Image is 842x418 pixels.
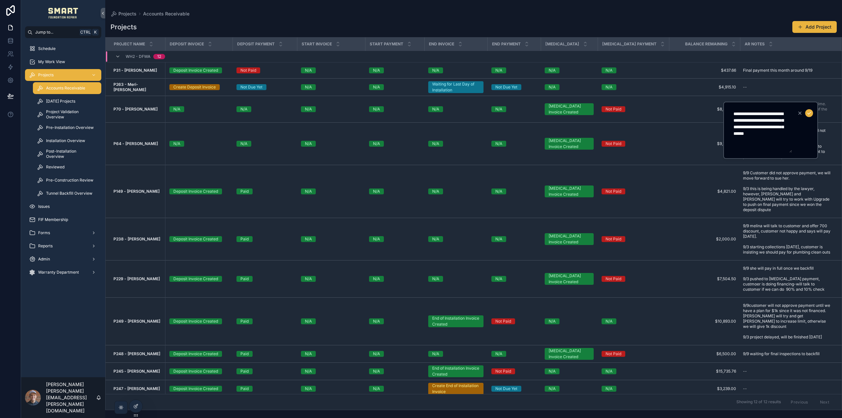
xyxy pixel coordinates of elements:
div: Not Paid [606,236,621,242]
strong: P263 - Meri-[PERSON_NAME] [113,82,146,92]
div: Not Due Yet [240,84,262,90]
a: Paid [236,188,293,194]
a: [MEDICAL_DATA] Invoice Created [545,185,594,197]
div: [MEDICAL_DATA] Invoice Created [549,185,590,197]
a: $6,500.00 [673,351,736,357]
div: Not Paid [606,276,621,282]
div: Deposit Invoice Created [173,188,218,194]
span: 9/9customer will not approve payment until we have a plan for $1k since it was not financed. [PER... [743,303,830,340]
span: Start Invoice [302,41,332,47]
div: Deposit Invoice Created [173,236,218,242]
a: Not Paid [602,351,665,357]
div: N/A [305,188,312,194]
div: N/A [432,236,439,242]
div: N/A [373,106,380,112]
a: N/A [602,84,665,90]
span: 9/9 she will pay in full once we backfill 9/3 pushed to [MEDICAL_DATA] payment, custmoer is doing... [743,266,830,292]
a: N/A [602,368,665,374]
span: Projects [118,11,136,17]
span: FIF Membership [38,217,68,222]
div: N/A [432,67,439,73]
strong: P249 - [PERSON_NAME] [113,319,160,324]
div: N/A [373,386,380,392]
span: WH2 - DFWA [126,54,151,59]
a: $2,000.00 [673,236,736,242]
a: Reports [25,240,101,252]
a: Deposit Invoice Created [169,276,229,282]
a: P31 - [PERSON_NAME] [113,68,161,73]
a: N/A [602,318,665,324]
a: Not Paid [602,141,665,147]
a: N/A [428,106,483,112]
a: 9/9 melina will talk to customer and offer 700 discount, customer not happy and says will pay [DA... [740,221,833,258]
span: $437.66 [673,68,736,73]
a: P149 - [PERSON_NAME] [113,189,161,194]
a: Paid [236,236,293,242]
a: P247 - [PERSON_NAME] [113,386,161,391]
a: $9,755.00 [673,141,736,146]
div: -- [743,369,747,374]
a: 9/9 she will pay in full once we backfill 9/3 pushed to [MEDICAL_DATA] payment, custmoer is doing... [740,263,833,295]
a: Projects [25,69,101,81]
span: K [93,30,98,35]
div: N/A [495,276,502,282]
a: N/A [491,351,537,357]
a: Paid [236,386,293,392]
span: [MEDICAL_DATA] Payment [602,41,656,47]
a: Admin [25,253,101,265]
span: Pre-Installation Overview [46,125,94,130]
a: End of Installation Invoice Created [428,315,483,327]
div: Deposit Invoice Created [173,368,218,374]
div: [MEDICAL_DATA] Invoice Created [549,138,590,150]
div: Deposit Invoice Created [173,318,218,324]
span: Projects [38,72,54,78]
span: Start Payment [370,41,403,47]
div: -- [743,386,747,391]
span: Jump to... [35,30,77,35]
a: 9/9 waiting for final inspections to backfill [740,349,833,359]
span: 9/9 waiting for final inspections to backfill [743,351,820,357]
a: Project Validation Overview [33,109,101,120]
div: [MEDICAL_DATA] Invoice Created [549,273,590,285]
div: N/A [305,141,312,147]
a: Pre-Installation Overview [33,122,101,134]
div: Not Due Yet [495,386,517,392]
a: Tunnel Backfill Overview [33,187,101,199]
a: N/A [545,386,594,392]
a: N/A [428,236,483,242]
a: N/A [369,368,420,374]
a: Schedule [25,43,101,55]
a: N/A [301,84,361,90]
div: N/A [373,67,380,73]
a: $4,821.00 [673,189,736,194]
a: N/A [301,236,361,242]
div: N/A [606,84,612,90]
span: $4,915.10 [673,85,736,90]
strong: P64 - [PERSON_NAME] [113,141,158,146]
div: N/A [432,106,439,112]
a: -- [740,366,833,377]
a: N/A [369,106,420,112]
a: N/A [301,351,361,357]
a: [MEDICAL_DATA] Invoice Created [545,103,594,115]
div: N/A [432,188,439,194]
a: N/A [545,84,594,90]
a: Add Project [792,21,837,33]
span: Accounts Receivable [46,86,85,91]
span: Post-Installation Overview [46,149,95,159]
a: N/A [301,318,361,324]
h1: Projects [111,22,137,32]
a: $10,893.00 [673,319,736,324]
div: N/A [495,141,502,147]
span: End Invoice [429,41,454,47]
a: Deposit Invoice Created [169,351,229,357]
div: N/A [240,106,247,112]
span: Forms [38,230,50,235]
div: N/A [432,276,439,282]
div: N/A [305,318,312,324]
div: Not Paid [495,318,511,324]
